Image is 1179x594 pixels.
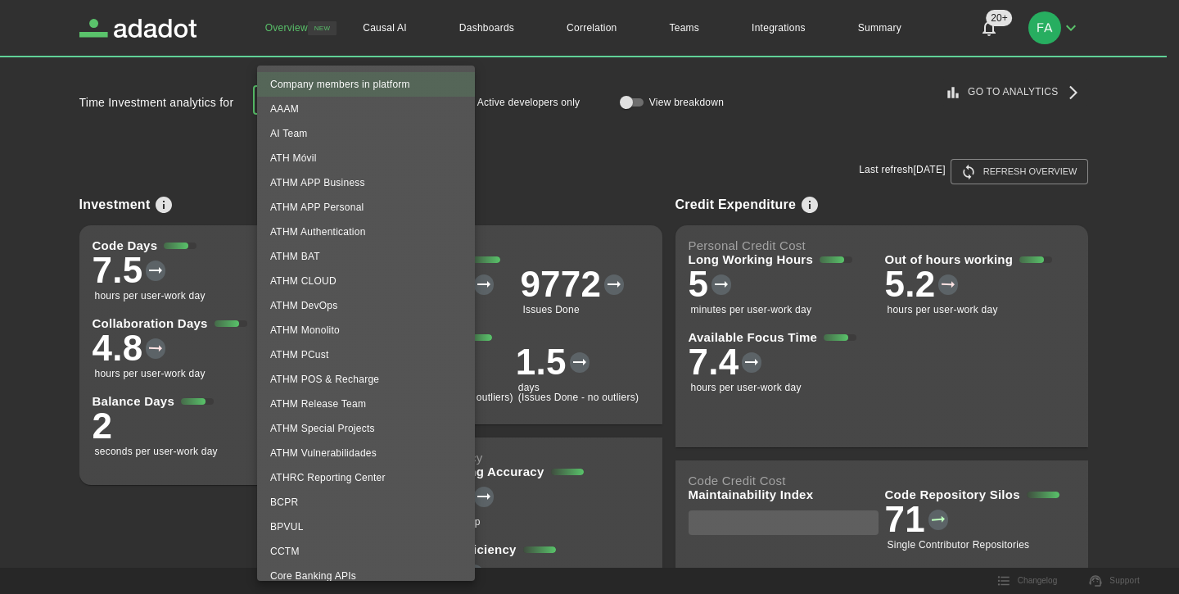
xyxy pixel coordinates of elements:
li: ATHM Monolito [257,318,475,342]
li: ATHM DevOps [257,293,475,318]
li: BPVUL [257,515,475,539]
li: ATHM BAT [257,244,475,269]
li: CCTM [257,539,475,564]
li: ATHRC Reporting Center [257,465,475,490]
li: ATH Móvil [257,146,475,170]
li: AI Team [257,121,475,146]
li: BCPR [257,490,475,515]
li: ATHM APP Personal [257,195,475,220]
li: ATHM Release Team [257,392,475,416]
li: AAAM [257,97,475,121]
li: ATHM PCust [257,342,475,367]
li: ATHM CLOUD [257,269,475,293]
li: Core Banking APIs [257,564,475,588]
li: ATHM APP Business [257,170,475,195]
li: Company members in platform [257,72,475,97]
li: ATHM Vulnerabilidades [257,441,475,465]
li: ATHM Authentication [257,220,475,244]
li: ATHM Special Projects [257,416,475,441]
li: ATHM POS & Recharge [257,367,475,392]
